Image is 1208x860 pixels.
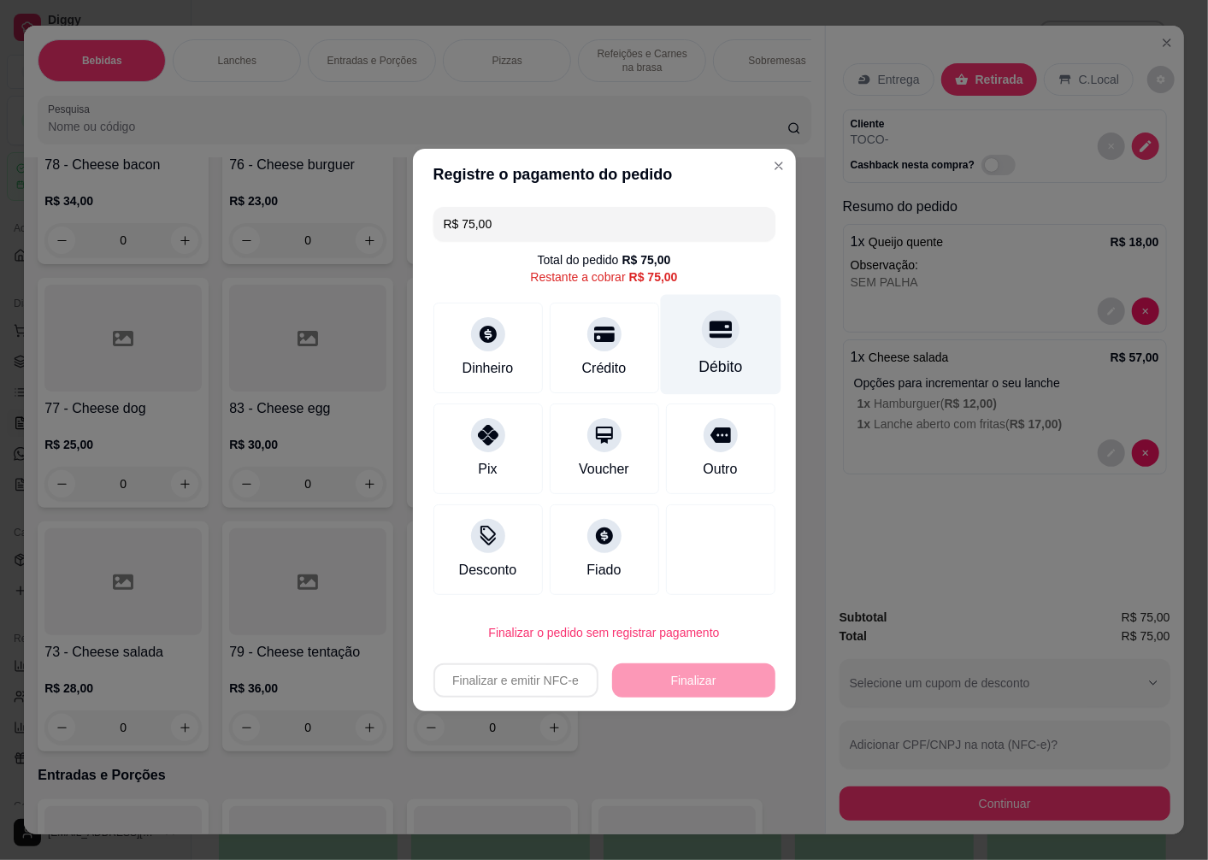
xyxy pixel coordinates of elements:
[433,616,775,650] button: Finalizar o pedido sem registrar pagamento
[586,560,621,580] div: Fiado
[463,358,514,379] div: Dinheiro
[538,251,671,268] div: Total do pedido
[765,152,793,180] button: Close
[413,149,796,200] header: Registre o pagamento do pedido
[459,560,517,580] div: Desconto
[629,268,678,286] div: R$ 75,00
[530,268,677,286] div: Restante a cobrar
[444,207,765,241] input: Ex.: hambúrguer de cordeiro
[622,251,671,268] div: R$ 75,00
[703,459,737,480] div: Outro
[579,459,629,480] div: Voucher
[698,356,742,378] div: Débito
[582,358,627,379] div: Crédito
[478,459,497,480] div: Pix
